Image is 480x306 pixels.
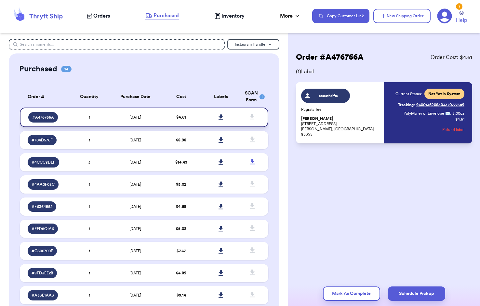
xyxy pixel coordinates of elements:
[61,66,72,72] span: 14
[456,16,467,24] span: Help
[19,64,57,74] h2: Purchased
[176,271,186,275] span: $ 4.89
[32,115,54,120] span: # A476766A
[32,270,53,276] span: # 8FD3EE2B
[404,111,450,115] span: PolyMailer or Envelope ✉️
[455,117,464,122] p: $ 4.61
[32,226,54,231] span: # FED8C1A6
[431,53,472,61] span: Order Cost: $ 4.61
[176,138,186,142] span: $ 8.98
[89,271,90,275] span: 1
[89,227,90,231] span: 1
[129,249,141,253] span: [DATE]
[161,86,201,108] th: Cost
[129,205,141,209] span: [DATE]
[456,11,467,24] a: Help
[450,111,451,116] span: :
[87,12,110,20] a: Orders
[89,249,90,253] span: 1
[89,138,90,142] span: 1
[214,12,245,20] a: Inventory
[32,248,53,254] span: # C600700F
[89,115,90,119] span: 1
[69,86,109,108] th: Quantity
[313,93,344,98] span: acesthrifts
[245,90,260,104] div: SCAN Form
[388,286,445,301] button: Schedule Pickup
[88,160,90,164] span: 3
[32,182,55,187] span: # 4AA0F08C
[176,205,186,209] span: $ 4.69
[456,3,462,10] div: 3
[20,86,70,108] th: Order #
[398,102,415,108] span: Tracking:
[395,91,422,96] span: Current Status:
[129,160,141,164] span: [DATE]
[221,12,245,20] span: Inventory
[323,286,380,301] button: Mark As Complete
[176,182,186,186] span: $ 5.02
[177,249,186,253] span: $ 7.47
[145,12,179,20] a: Purchased
[176,115,186,119] span: $ 4.61
[301,116,333,121] span: [PERSON_NAME]
[89,293,90,297] span: 1
[129,293,141,297] span: [DATE]
[442,123,464,137] button: Refund label
[129,138,141,142] span: [DATE]
[32,293,54,298] span: # A33E1AA3
[32,204,52,209] span: # F6364B52
[32,138,53,143] span: # 704D576F
[280,12,300,20] div: More
[398,100,464,110] a: Tracking:9400136208303370777349
[227,39,279,50] button: Instagram Handle
[129,227,141,231] span: [DATE]
[175,160,187,164] span: $ 14.43
[235,42,265,46] span: Instagram Handle
[201,86,241,108] th: Labels
[176,227,186,231] span: $ 5.02
[437,8,452,23] a: 3
[32,160,55,165] span: # 4CCC8DEF
[373,9,431,23] button: New Shipping Order
[296,68,472,76] span: ( 1 ) Label
[89,182,90,186] span: 1
[9,39,225,50] input: Search shipments...
[129,115,141,119] span: [DATE]
[301,107,380,112] p: Rugrats Tee
[452,111,464,116] span: 5.00 oz
[109,86,162,108] th: Purchase Date
[177,293,186,297] span: $ 5.14
[296,52,364,63] h2: Order # A476766A
[129,182,141,186] span: [DATE]
[129,271,141,275] span: [DATE]
[312,9,369,23] button: Copy Customer Link
[93,12,110,20] span: Orders
[428,91,460,96] span: Not Yet in System
[301,116,380,137] p: [STREET_ADDRESS] [PERSON_NAME], [GEOGRAPHIC_DATA] 85355
[89,205,90,209] span: 1
[153,12,179,20] span: Purchased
